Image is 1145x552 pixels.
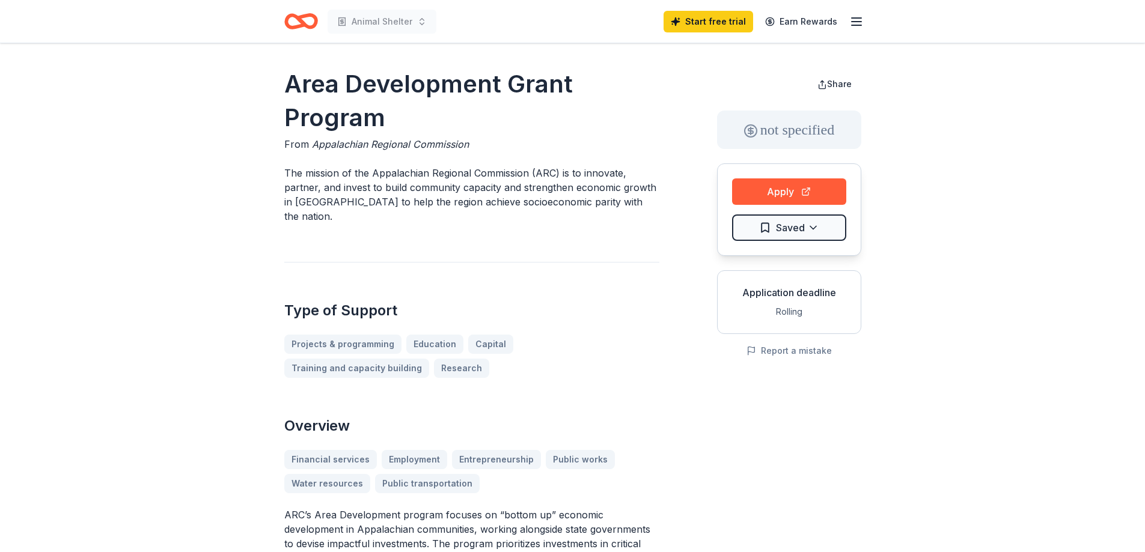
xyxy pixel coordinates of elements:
button: Saved [732,214,846,241]
div: Rolling [727,305,851,319]
span: Share [827,79,852,89]
h1: Area Development Grant Program [284,67,659,135]
div: Application deadline [727,285,851,300]
a: Education [406,335,463,354]
p: The mission of the Appalachian Regional Commission (ARC) is to innovate, partner, and invest to b... [284,166,659,223]
div: From [284,137,659,151]
div: not specified [717,111,861,149]
button: Apply [732,178,846,205]
a: Capital [468,335,513,354]
a: Training and capacity building [284,359,429,378]
a: Earn Rewards [758,11,844,32]
a: Research [434,359,489,378]
h2: Overview [284,416,659,435]
span: Appalachian Regional Commission [312,138,469,150]
button: Share [808,72,861,96]
button: Report a mistake [747,344,832,358]
a: Projects & programming [284,335,402,354]
span: Animal Shelter [352,14,412,29]
button: Animal Shelter [328,10,436,34]
a: Home [284,7,318,35]
h2: Type of Support [284,301,659,320]
span: Saved [776,220,805,235]
a: Start free trial [664,11,753,32]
